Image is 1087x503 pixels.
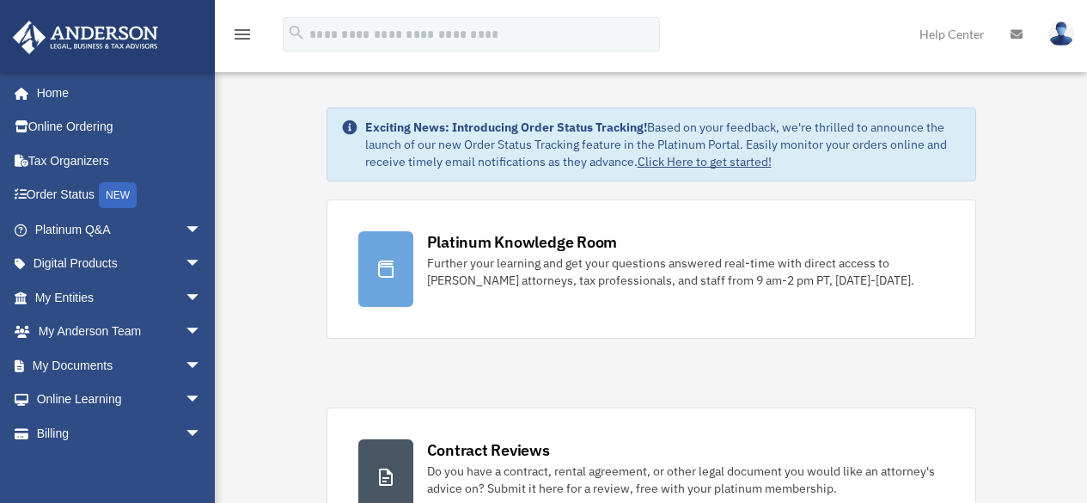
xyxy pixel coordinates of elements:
[12,212,228,247] a: Platinum Q&Aarrow_drop_down
[12,280,228,315] a: My Entitiesarrow_drop_down
[12,416,228,451] a: Billingarrow_drop_down
[8,21,163,54] img: Anderson Advisors Platinum Portal
[427,439,550,461] div: Contract Reviews
[1048,21,1074,46] img: User Pic
[327,199,976,339] a: Platinum Knowledge Room Further your learning and get your questions answered real-time with dire...
[427,231,618,253] div: Platinum Knowledge Room
[638,154,772,169] a: Click Here to get started!
[232,30,253,45] a: menu
[12,76,219,110] a: Home
[365,119,962,170] div: Based on your feedback, we're thrilled to announce the launch of our new Order Status Tracking fe...
[12,383,228,417] a: Online Learningarrow_drop_down
[232,24,253,45] i: menu
[12,348,228,383] a: My Documentsarrow_drop_down
[185,247,219,282] span: arrow_drop_down
[427,463,944,497] div: Do you have a contract, rental agreement, or other legal document you would like an attorney's ad...
[287,23,306,42] i: search
[185,280,219,316] span: arrow_drop_down
[12,247,228,281] a: Digital Productsarrow_drop_down
[12,178,228,213] a: Order StatusNEW
[99,182,137,208] div: NEW
[185,212,219,248] span: arrow_drop_down
[185,383,219,418] span: arrow_drop_down
[427,255,944,289] div: Further your learning and get your questions answered real-time with direct access to [PERSON_NAM...
[12,144,228,178] a: Tax Organizers
[185,315,219,350] span: arrow_drop_down
[12,315,228,349] a: My Anderson Teamarrow_drop_down
[185,348,219,383] span: arrow_drop_down
[185,416,219,451] span: arrow_drop_down
[365,120,647,135] strong: Exciting News: Introducing Order Status Tracking!
[12,110,228,144] a: Online Ordering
